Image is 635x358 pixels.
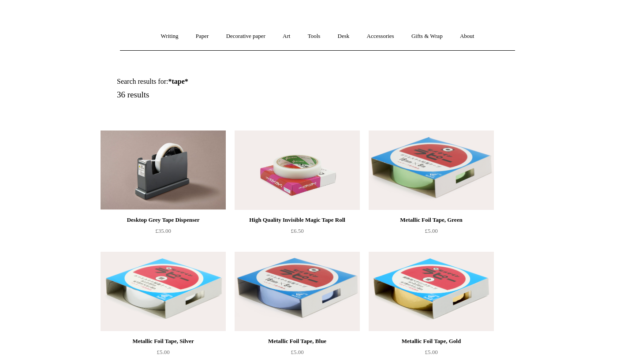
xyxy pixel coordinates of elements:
span: £5.00 [291,349,303,355]
a: Writing [153,25,187,48]
a: Decorative paper [218,25,273,48]
a: Accessories [359,25,402,48]
a: Tools [300,25,329,48]
span: £6.50 [291,227,303,234]
a: Paper [188,25,217,48]
div: Metallic Foil Tape, Green [371,215,492,225]
a: Gifts & Wrap [403,25,451,48]
a: High Quality Invisible Magic Tape Roll High Quality Invisible Magic Tape Roll [235,131,360,210]
div: Metallic Foil Tape, Silver [103,336,224,347]
img: Metallic Foil Tape, Blue [235,252,360,331]
a: Metallic Foil Tape, Silver Metallic Foil Tape, Silver [101,252,226,331]
span: £5.00 [425,349,437,355]
div: Metallic Foil Tape, Blue [237,336,358,347]
a: Desktop Grey Tape Dispenser Desktop Grey Tape Dispenser [101,131,226,210]
a: Metallic Foil Tape, Gold Metallic Foil Tape, Gold [369,252,494,331]
h1: Search results for: [117,77,328,86]
a: Metallic Foil Tape, Blue Metallic Foil Tape, Blue [235,252,360,331]
span: £5.00 [157,349,169,355]
span: £35.00 [155,227,171,234]
span: £5.00 [425,227,437,234]
img: High Quality Invisible Magic Tape Roll [235,131,360,210]
img: Metallic Foil Tape, Green [369,131,494,210]
a: Metallic Foil Tape, Green Metallic Foil Tape, Green [369,131,494,210]
a: About [452,25,482,48]
div: Metallic Foil Tape, Gold [371,336,492,347]
img: Desktop Grey Tape Dispenser [101,131,226,210]
a: Desktop Grey Tape Dispenser £35.00 [101,215,226,251]
img: Metallic Foil Tape, Gold [369,252,494,331]
div: High Quality Invisible Magic Tape Roll [237,215,358,225]
div: Desktop Grey Tape Dispenser [103,215,224,225]
h5: 36 results [117,90,328,100]
a: Metallic Foil Tape, Green £5.00 [369,215,494,251]
img: Metallic Foil Tape, Silver [101,252,226,331]
a: Art [275,25,298,48]
a: High Quality Invisible Magic Tape Roll £6.50 [235,215,360,251]
a: Desk [330,25,358,48]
